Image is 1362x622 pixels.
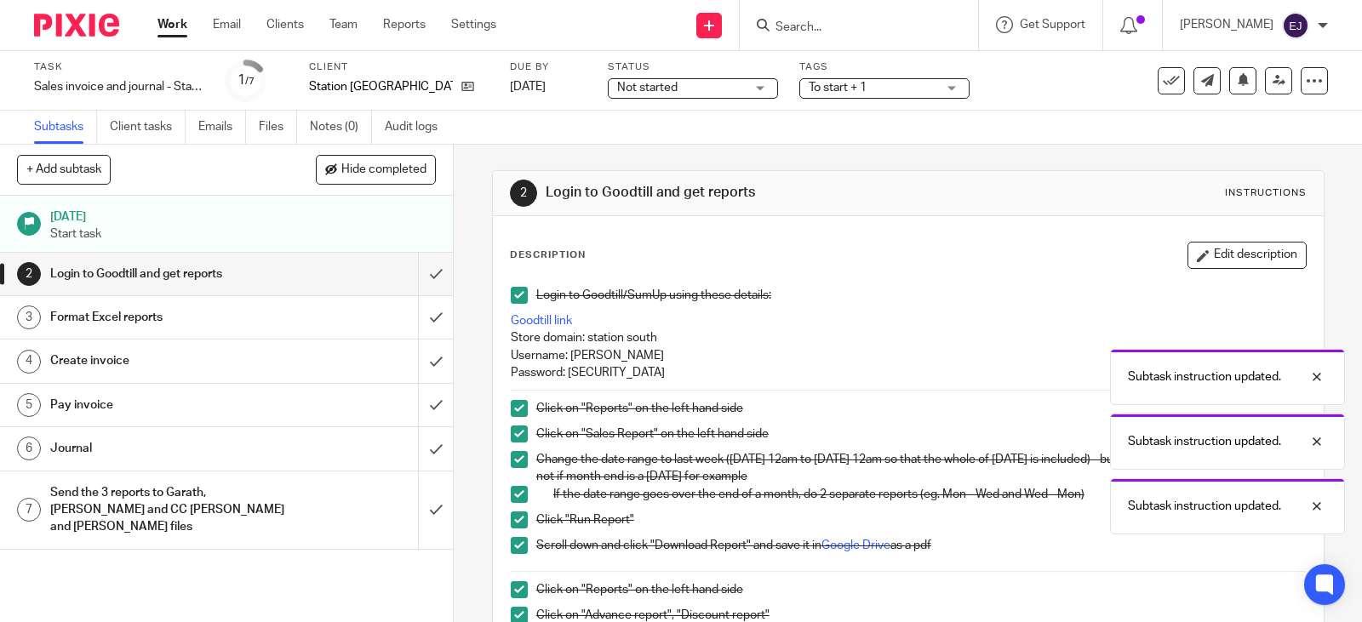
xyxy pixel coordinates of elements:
div: 3 [17,305,41,329]
h1: Pay invoice [50,392,284,418]
a: Work [157,16,187,33]
span: Hide completed [341,163,426,177]
p: Change the date range to last week ([DATE] 12am to [DATE] 12am so that the whole of [DATE] is inc... [536,451,1306,486]
p: Store domain: station south [511,329,1306,346]
p: Station [GEOGRAPHIC_DATA] [309,78,453,95]
p: Password: [SECURITY_DATA] [511,364,1306,381]
h1: Send the 3 reports to Garath, [PERSON_NAME] and CC [PERSON_NAME] and [PERSON_NAME] files [50,480,284,540]
div: 2 [510,180,537,207]
a: Files [259,111,297,144]
img: Pixie [34,14,119,37]
button: + Add subtask [17,155,111,184]
p: Username: [PERSON_NAME] [511,347,1306,364]
a: Clients [266,16,304,33]
p: Scroll down and click "Download Report" and save it in as a pdf [536,537,1306,554]
a: Email [213,16,241,33]
h1: Journal [50,436,284,461]
p: If the date range goes over the end of a month, do 2 separate reports (eg. Mon - Wed and Wed - Mon) [553,486,1306,503]
p: Description [510,248,586,262]
img: svg%3E [1282,12,1309,39]
a: Notes (0) [310,111,372,144]
p: Click "Run Report" [536,511,1306,528]
a: Emails [198,111,246,144]
div: Sales invoice and journal - Station South [34,78,204,95]
div: 7 [17,498,41,522]
p: Subtask instruction updated. [1128,498,1281,515]
h1: Login to Goodtill and get reports [546,184,944,202]
p: Click on "Sales Report" on the left hand side [536,425,1306,442]
div: 4 [17,350,41,374]
div: 6 [17,437,41,460]
h1: Login to Goodtill and get reports [50,261,284,287]
p: Click on "Reports" on the left hand side [536,400,1306,417]
a: Reports [383,16,426,33]
a: Audit logs [385,111,450,144]
p: Login to Goodtill/SumUp using these details: [536,287,1306,304]
small: /7 [245,77,255,86]
label: Client [309,60,489,74]
p: Subtask instruction updated. [1128,433,1281,450]
span: Not started [617,82,678,94]
a: Google Drive [821,539,890,551]
p: Click on "Reports" on the left hand side [536,581,1306,598]
a: Team [329,16,358,33]
p: Subtask instruction updated. [1128,368,1281,385]
div: 1 [237,71,255,90]
h1: Create invoice [50,348,284,374]
label: Task [34,60,204,74]
div: 2 [17,262,41,286]
label: Due by [510,60,587,74]
a: Settings [451,16,496,33]
div: 5 [17,393,41,417]
h1: Format Excel reports [50,305,284,330]
a: Client tasks [110,111,186,144]
button: Hide completed [316,155,436,184]
a: Subtasks [34,111,97,144]
p: Start task [50,225,437,243]
label: Status [608,60,778,74]
h1: [DATE] [50,204,437,225]
a: Goodtill link [511,315,572,327]
span: [DATE] [510,81,546,93]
